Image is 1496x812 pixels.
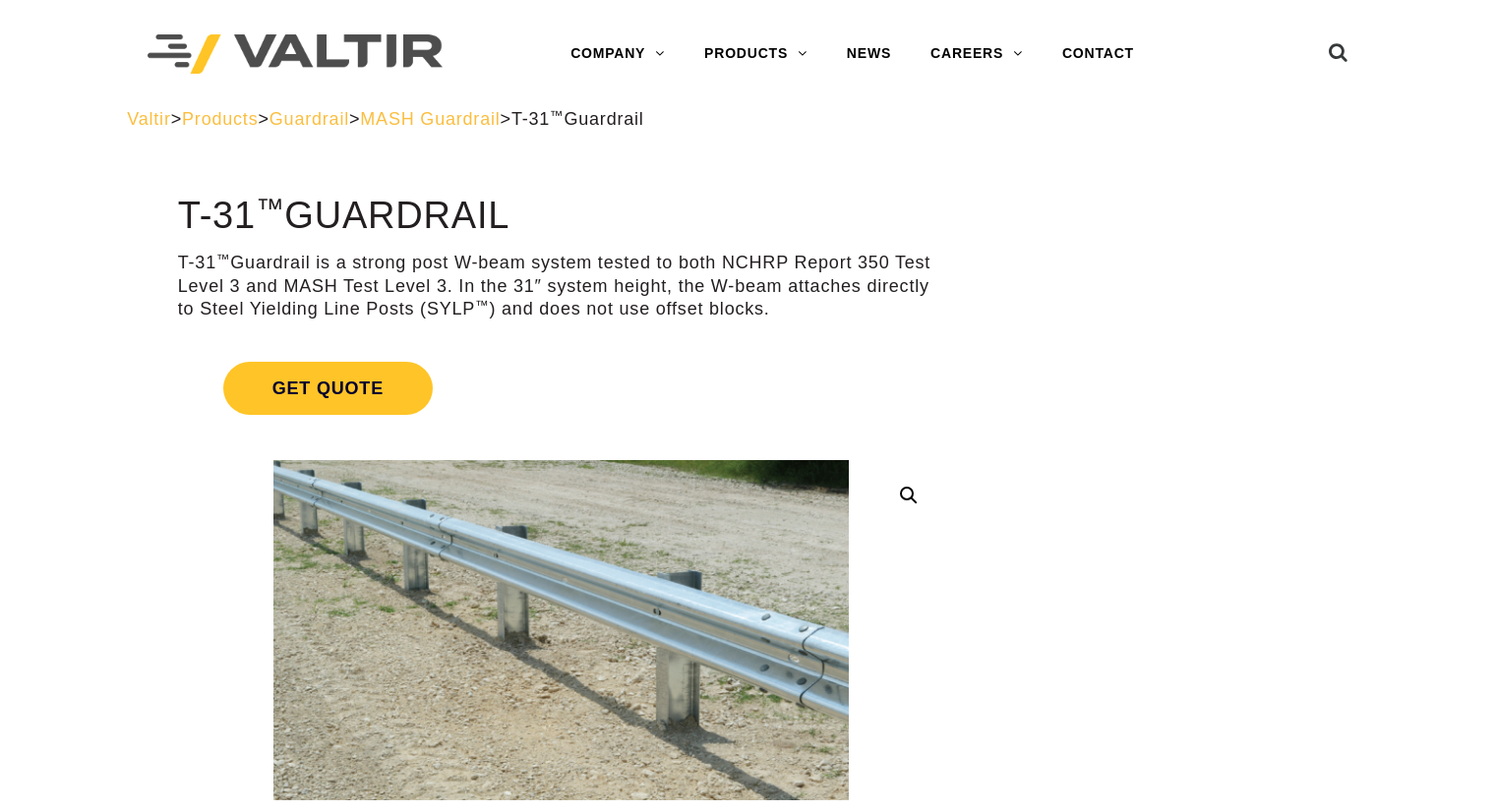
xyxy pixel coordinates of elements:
sup: ™ [216,252,230,266]
sup: ™ [475,298,489,313]
a: CONTACT [1043,34,1154,74]
div: > > > > [127,108,1369,131]
a: Products [182,109,258,129]
a: PRODUCTS [685,34,827,74]
p: T-31 Guardrail is a strong post W-beam system tested to both NCHRP Report 350 Test Level 3 and MA... [178,252,944,320]
h1: T-31 Guardrail [178,196,944,237]
a: NEWS [827,34,911,74]
img: Valtir [148,34,443,75]
sup: ™ [256,193,284,224]
a: CAREERS [911,34,1043,74]
span: Get Quote [223,362,433,415]
a: Valtir [127,109,170,129]
a: Guardrail [269,109,349,129]
a: Get Quote [178,338,944,438]
sup: ™ [550,108,564,123]
a: COMPANY [551,34,685,74]
a: MASH Guardrail [360,109,500,129]
span: T-31 Guardrail [511,109,644,129]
